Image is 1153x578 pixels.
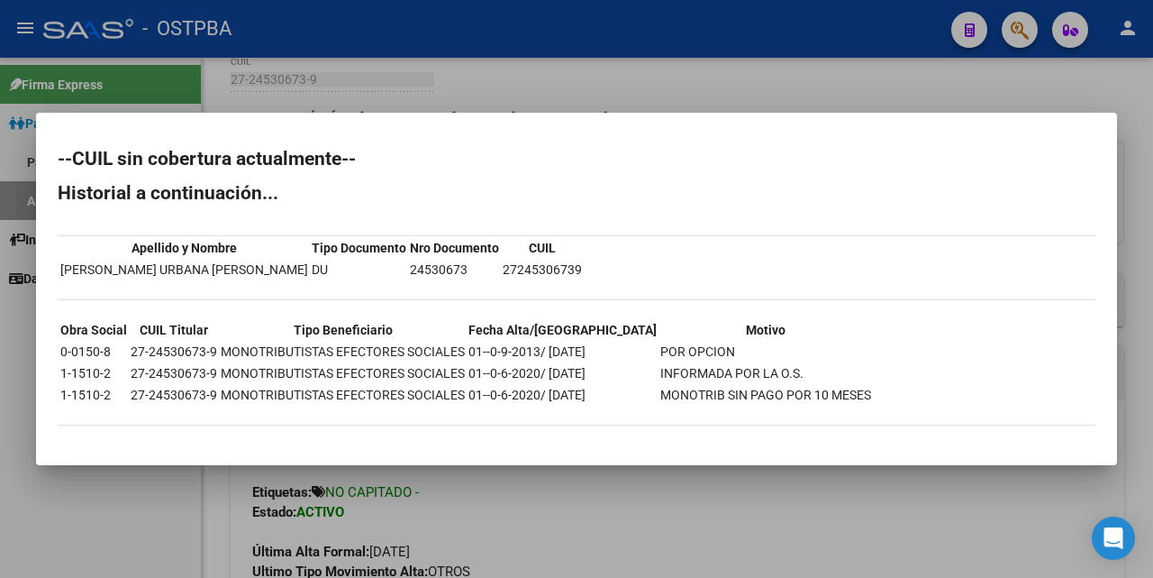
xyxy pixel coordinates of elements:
td: [PERSON_NAME] URBANA [PERSON_NAME] [59,260,309,280]
th: Fecha Alta/[GEOGRAPHIC_DATA] [468,320,658,340]
td: 1-1510-2 [59,363,128,383]
th: Motivo [659,320,872,340]
td: INFORMADA POR LA O.S. [659,363,872,383]
td: MONOTRIB SIN PAGO POR 10 MESES [659,385,872,405]
div: Open Intercom Messenger [1092,517,1135,560]
th: CUIL [502,238,583,258]
th: Tipo Beneficiario [220,320,466,340]
td: 27245306739 [502,260,583,280]
th: Apellido y Nombre [59,238,309,258]
td: 27-24530673-9 [130,363,218,383]
td: 1-1510-2 [59,385,128,405]
h2: Historial a continuación... [58,184,1095,202]
td: 27-24530673-9 [130,342,218,362]
h2: --CUIL sin cobertura actualmente-- [58,150,1095,168]
td: DU [311,260,407,280]
td: 01--0-9-2013/ [DATE] [468,342,658,362]
th: Obra Social [59,320,128,340]
td: 27-24530673-9 [130,385,218,405]
td: MONOTRIBUTISTAS EFECTORES SOCIALES [220,342,466,362]
th: CUIL Titular [130,320,218,340]
th: Tipo Documento [311,238,407,258]
td: 01--0-6-2020/ [DATE] [468,363,658,383]
td: 01--0-6-2020/ [DATE] [468,385,658,405]
td: MONOTRIBUTISTAS EFECTORES SOCIALES [220,385,466,405]
td: MONOTRIBUTISTAS EFECTORES SOCIALES [220,363,466,383]
th: Nro Documento [409,238,500,258]
td: POR OPCION [659,342,872,362]
td: 24530673 [409,260,500,280]
td: 0-0150-8 [59,342,128,362]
